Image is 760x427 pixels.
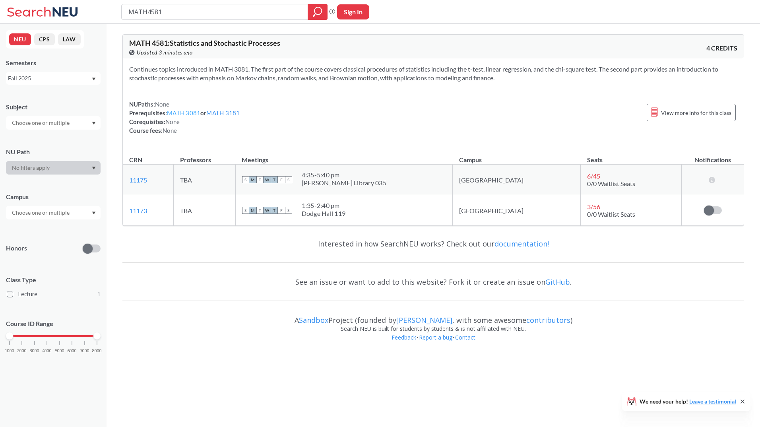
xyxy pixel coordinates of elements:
[689,398,736,405] a: Leave a testimonial
[249,207,256,214] span: M
[80,349,89,353] span: 7000
[256,176,264,183] span: T
[581,148,682,165] th: Seats
[92,349,102,353] span: 8000
[6,276,101,284] span: Class Type
[391,334,417,341] a: Feedback
[6,244,27,253] p: Honors
[6,116,101,130] div: Dropdown arrow
[129,39,280,47] span: MATH 4581 : Statistics and Stochastic Processes
[129,65,737,82] section: Continues topics introduced in MATH 3081. The first part of the course covers classical procedure...
[661,108,731,118] span: View more info for this class
[165,118,180,125] span: None
[337,4,369,19] button: Sign In
[285,207,292,214] span: S
[587,172,600,180] span: 6 / 45
[453,195,581,226] td: [GEOGRAPHIC_DATA]
[42,349,52,353] span: 4000
[455,334,476,341] a: Contact
[122,270,744,293] div: See an issue or want to add to this website? Fork it or create an issue on .
[206,109,240,116] a: MATH 3181
[249,176,256,183] span: M
[17,349,27,353] span: 2000
[155,101,169,108] span: None
[92,122,96,125] svg: Dropdown arrow
[128,5,302,19] input: Class, professor, course number, "phrase"
[6,58,101,67] div: Semesters
[6,148,101,156] div: NU Path
[8,208,75,217] input: Choose one or multiple
[640,399,736,404] span: We need your help!
[129,100,240,135] div: NUPaths: Prerequisites: or Corequisites: Course fees:
[256,207,264,214] span: T
[302,179,386,187] div: [PERSON_NAME] Library 035
[7,289,101,299] label: Lecture
[6,103,101,111] div: Subject
[264,176,271,183] span: W
[92,78,96,81] svg: Dropdown arrow
[6,192,101,201] div: Campus
[58,33,81,45] button: LAW
[494,239,549,248] a: documentation!
[587,203,600,210] span: 3 / 56
[6,206,101,219] div: Dropdown arrow
[271,207,278,214] span: T
[278,207,285,214] span: F
[6,161,101,175] div: Dropdown arrow
[313,6,322,17] svg: magnifying glass
[278,176,285,183] span: F
[299,315,328,325] a: Sandbox
[129,155,142,164] div: CRN
[526,315,570,325] a: contributors
[55,349,64,353] span: 5000
[453,148,581,165] th: Campus
[174,148,235,165] th: Professors
[129,176,147,184] a: 11175
[122,309,744,324] div: A Project (founded by , with some awesome )
[242,176,249,183] span: S
[122,324,744,333] div: Search NEU is built for students by students & is not affiliated with NEU.
[587,180,635,187] span: 0/0 Waitlist Seats
[235,148,453,165] th: Meetings
[706,44,737,52] span: 4 CREDITS
[92,212,96,215] svg: Dropdown arrow
[122,232,744,255] div: Interested in how SearchNEU works? Check out our
[5,349,14,353] span: 1000
[271,176,278,183] span: T
[264,207,271,214] span: W
[308,4,328,20] div: magnifying glass
[129,207,147,214] a: 11173
[682,148,744,165] th: Notifications
[242,207,249,214] span: S
[34,33,55,45] button: CPS
[174,195,235,226] td: TBA
[137,48,193,57] span: Updated 3 minutes ago
[545,277,570,287] a: GitHub
[587,210,635,218] span: 0/0 Waitlist Seats
[9,33,31,45] button: NEU
[167,109,200,116] a: MATH 3081
[302,171,386,179] div: 4:35 - 5:40 pm
[302,210,346,217] div: Dodge Hall 119
[8,74,91,83] div: Fall 2025
[6,72,101,85] div: Fall 2025Dropdown arrow
[163,127,177,134] span: None
[453,165,581,195] td: [GEOGRAPHIC_DATA]
[419,334,453,341] a: Report a bug
[6,319,101,328] p: Course ID Range
[302,202,346,210] div: 1:35 - 2:40 pm
[174,165,235,195] td: TBA
[67,349,77,353] span: 6000
[122,333,744,354] div: • •
[97,290,101,299] span: 1
[92,167,96,170] svg: Dropdown arrow
[396,315,452,325] a: [PERSON_NAME]
[8,118,75,128] input: Choose one or multiple
[285,176,292,183] span: S
[30,349,39,353] span: 3000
